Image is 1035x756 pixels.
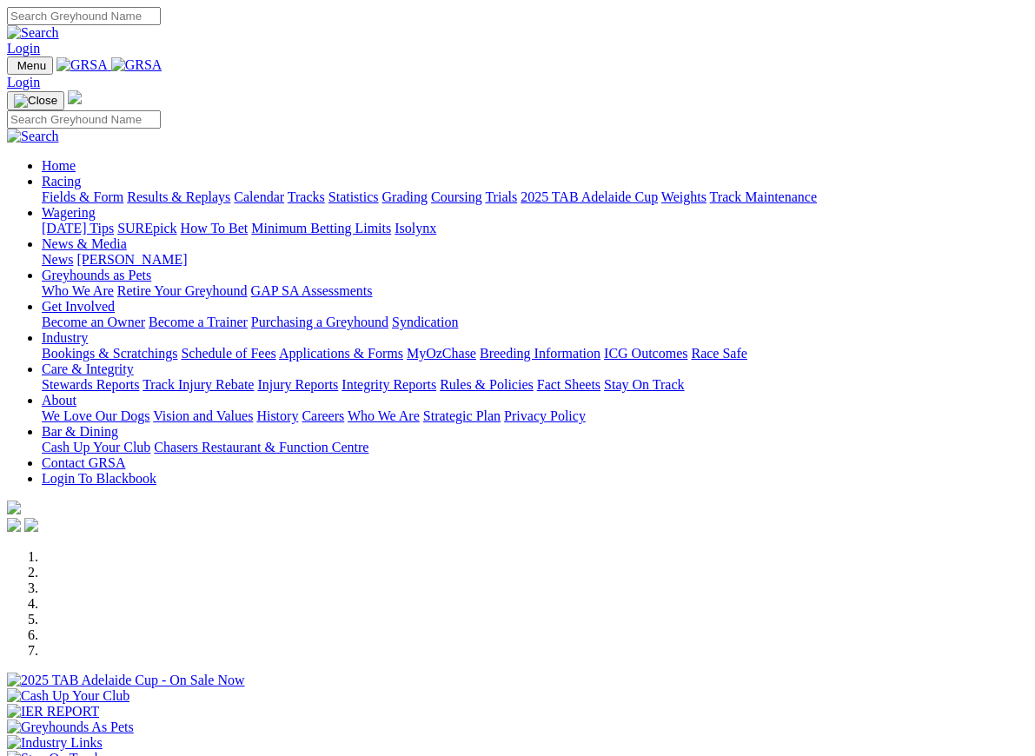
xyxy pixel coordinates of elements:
[7,704,99,720] img: IER REPORT
[710,189,817,204] a: Track Maintenance
[407,346,476,361] a: MyOzChase
[42,361,134,376] a: Care & Integrity
[7,56,53,75] button: Toggle navigation
[251,315,388,329] a: Purchasing a Greyhound
[691,346,746,361] a: Race Safe
[7,735,103,751] img: Industry Links
[42,283,114,298] a: Who We Are
[7,129,59,144] img: Search
[42,377,1028,393] div: Care & Integrity
[42,189,1028,205] div: Racing
[251,283,373,298] a: GAP SA Assessments
[17,59,46,72] span: Menu
[42,283,1028,299] div: Greyhounds as Pets
[117,283,248,298] a: Retire Your Greyhound
[302,408,344,423] a: Careers
[348,408,420,423] a: Who We Are
[7,75,40,90] a: Login
[7,501,21,514] img: logo-grsa-white.png
[42,221,1028,236] div: Wagering
[42,455,125,470] a: Contact GRSA
[440,377,534,392] a: Rules & Policies
[76,252,187,267] a: [PERSON_NAME]
[68,90,82,104] img: logo-grsa-white.png
[42,408,149,423] a: We Love Our Dogs
[7,673,245,688] img: 2025 TAB Adelaide Cup - On Sale Now
[279,346,403,361] a: Applications & Forms
[42,299,115,314] a: Get Involved
[423,408,501,423] a: Strategic Plan
[604,346,687,361] a: ICG Outcomes
[42,346,1028,361] div: Industry
[153,408,253,423] a: Vision and Values
[117,221,176,235] a: SUREpick
[42,330,88,345] a: Industry
[42,440,150,454] a: Cash Up Your Club
[256,408,298,423] a: History
[42,315,145,329] a: Become an Owner
[504,408,586,423] a: Privacy Policy
[7,110,161,129] input: Search
[7,518,21,532] img: facebook.svg
[288,189,325,204] a: Tracks
[42,424,118,439] a: Bar & Dining
[56,57,108,73] img: GRSA
[392,315,458,329] a: Syndication
[521,189,658,204] a: 2025 TAB Adelaide Cup
[7,41,40,56] a: Login
[604,377,684,392] a: Stay On Track
[42,189,123,204] a: Fields & Form
[537,377,600,392] a: Fact Sheets
[154,440,368,454] a: Chasers Restaurant & Function Centre
[7,7,161,25] input: Search
[111,57,163,73] img: GRSA
[42,346,177,361] a: Bookings & Scratchings
[24,518,38,532] img: twitter.svg
[149,315,248,329] a: Become a Trainer
[328,189,379,204] a: Statistics
[234,189,284,204] a: Calendar
[42,221,114,235] a: [DATE] Tips
[42,205,96,220] a: Wagering
[7,91,64,110] button: Toggle navigation
[480,346,600,361] a: Breeding Information
[42,377,139,392] a: Stewards Reports
[7,25,59,41] img: Search
[382,189,428,204] a: Grading
[42,440,1028,455] div: Bar & Dining
[42,252,1028,268] div: News & Media
[127,189,230,204] a: Results & Replays
[251,221,391,235] a: Minimum Betting Limits
[42,268,151,282] a: Greyhounds as Pets
[7,688,129,704] img: Cash Up Your Club
[42,252,73,267] a: News
[42,158,76,173] a: Home
[42,315,1028,330] div: Get Involved
[143,377,254,392] a: Track Injury Rebate
[14,94,57,108] img: Close
[7,720,134,735] img: Greyhounds As Pets
[431,189,482,204] a: Coursing
[661,189,707,204] a: Weights
[485,189,517,204] a: Trials
[42,393,76,408] a: About
[42,471,156,486] a: Login To Blackbook
[257,377,338,392] a: Injury Reports
[42,236,127,251] a: News & Media
[181,221,249,235] a: How To Bet
[395,221,436,235] a: Isolynx
[42,408,1028,424] div: About
[181,346,275,361] a: Schedule of Fees
[342,377,436,392] a: Integrity Reports
[42,174,81,189] a: Racing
